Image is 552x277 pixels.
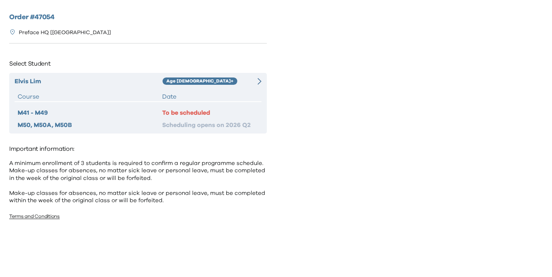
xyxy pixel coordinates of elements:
[18,120,162,130] div: M50, M50A, M50B
[15,77,163,86] div: Elvis Lim
[162,92,258,101] div: Date
[9,58,267,70] p: Select Student
[9,214,60,219] a: Terms and Conditions
[162,120,258,130] div: Scheduling opens on 2026 Q2
[19,29,111,37] p: Preface HQ [[GEOGRAPHIC_DATA]]
[9,143,267,155] p: Important information:
[18,108,162,117] div: M41 - M49
[9,12,267,23] h2: Order # 47054
[18,92,162,101] div: Course
[9,160,267,204] p: A minimum enrollment of 3 students is required to confirm a regular programme schedule. Make-up c...
[163,77,237,85] div: Age [DEMOGRAPHIC_DATA]+
[162,108,258,117] div: To be scheduled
